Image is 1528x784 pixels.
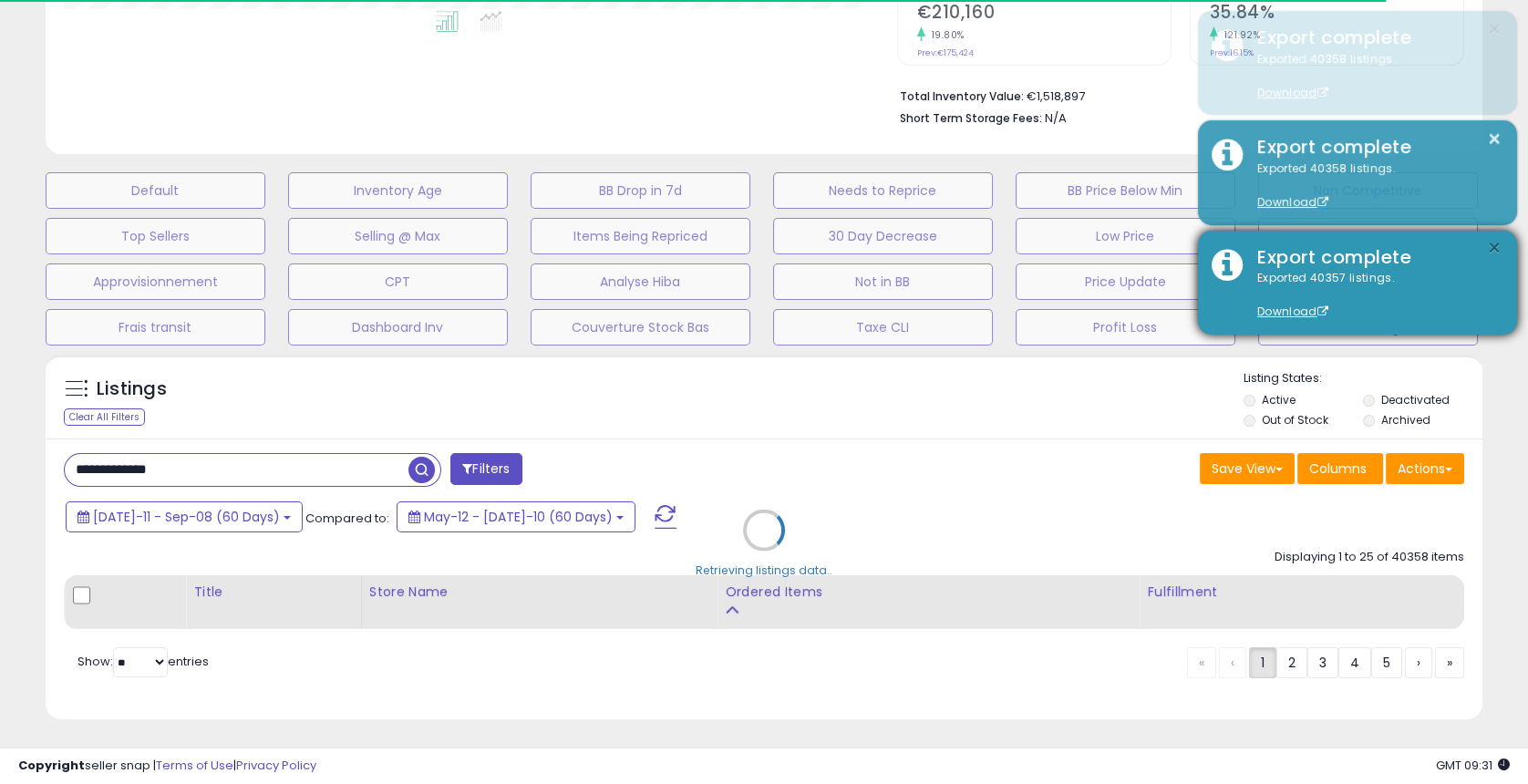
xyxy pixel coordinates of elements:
[1244,25,1503,51] div: Export complete
[1257,85,1328,100] a: Download
[773,263,993,300] button: Not in BB
[1257,304,1328,319] a: Download
[46,263,265,300] button: Approvisionnement
[1244,160,1503,211] div: Exported 40358 listings.
[46,172,265,209] button: Default
[1244,270,1503,321] div: Exported 40357 listings.
[531,263,750,300] button: Analyse Hiba
[531,218,750,254] button: Items Being Repriced
[773,172,993,209] button: Needs to Reprice
[531,309,750,346] button: Couverture Stock Bas
[156,757,233,774] a: Terms of Use
[531,172,750,209] button: BB Drop in 7d
[46,218,265,254] button: Top Sellers
[288,218,508,254] button: Selling @ Max
[1487,128,1502,150] button: ×
[1487,18,1502,41] button: ×
[1244,51,1503,102] div: Exported 40358 listings.
[1016,309,1235,346] button: Profit Loss
[1016,172,1235,209] button: BB Price Below Min
[773,309,993,346] button: Taxe CLI
[1244,244,1503,271] div: Export complete
[1257,194,1328,210] a: Download
[1487,237,1502,260] button: ×
[288,263,508,300] button: CPT
[696,562,832,578] div: Retrieving listings data..
[18,758,316,775] div: seller snap | |
[288,172,508,209] button: Inventory Age
[236,757,316,774] a: Privacy Policy
[18,757,85,774] strong: Copyright
[1436,757,1510,774] span: 2025-09-9 09:31 GMT
[46,309,265,346] button: Frais transit
[1016,263,1235,300] button: Price Update
[1244,134,1503,160] div: Export complete
[773,218,993,254] button: 30 Day Decrease
[1016,218,1235,254] button: Low Price
[288,309,508,346] button: Dashboard Inv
